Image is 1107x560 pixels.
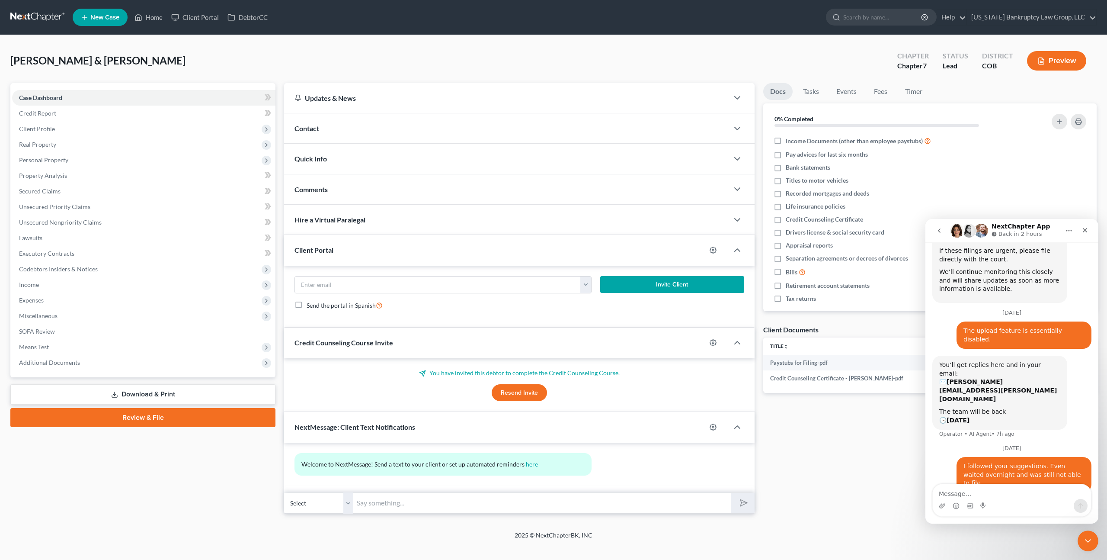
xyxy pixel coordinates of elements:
[925,219,1098,524] iframe: Intercom live chat
[294,369,744,377] p: You have invited this debtor to complete the Credit Counseling Course.
[307,531,800,547] div: 2025 © NextChapterBK, INC
[12,215,275,230] a: Unsecured Nonpriority Claims
[786,163,830,172] span: Bank statements
[763,370,974,386] td: Credit Counseling Certificate - [PERSON_NAME]-pdf
[600,276,744,293] button: Invite Client
[923,61,927,70] span: 7
[786,228,884,237] span: Drivers license & social security card
[10,384,275,405] a: Download & Print
[12,324,275,339] a: SOFA Review
[786,294,816,303] span: Tax returns
[19,296,44,304] span: Expenses
[19,156,68,164] span: Personal Property
[12,183,275,199] a: Secured Claims
[294,216,365,224] span: Hire a Virtual Paralegal
[786,281,870,290] span: Retirement account statements
[796,83,826,100] a: Tasks
[19,219,102,226] span: Unsecured Nonpriority Claims
[982,51,1013,61] div: District
[295,277,581,293] input: Enter email
[12,246,275,261] a: Executory Contracts
[12,199,275,215] a: Unsecured Priority Claims
[943,51,968,61] div: Status
[19,125,55,132] span: Client Profile
[294,423,415,431] span: NextMessage: Client Text Notifications
[786,150,868,159] span: Pay advices for last six months
[19,109,56,117] span: Credit Report
[10,54,186,67] span: [PERSON_NAME] & [PERSON_NAME]
[763,83,793,100] a: Docs
[492,384,547,402] button: Resend Invite
[967,10,1096,25] a: [US_STATE] Bankruptcy Law Group, LLC
[19,172,67,179] span: Property Analysis
[12,90,275,106] a: Case Dashboard
[786,202,845,211] span: Life insurance policies
[10,408,275,427] a: Review & File
[526,460,538,468] a: here
[982,61,1013,71] div: COB
[294,185,328,193] span: Comments
[19,281,39,288] span: Income
[786,215,863,224] span: Credit Counseling Certificate
[786,254,908,263] span: Separation agreements or decrees of divorces
[763,325,819,334] div: Client Documents
[937,10,966,25] a: Help
[19,343,49,351] span: Means Test
[307,302,376,309] span: Send the portal in Spanish
[19,250,74,257] span: Executory Contracts
[763,355,974,370] td: Paystubs for Filing-pdf
[867,83,895,100] a: Fees
[19,141,56,148] span: Real Property
[1078,531,1098,551] iframe: Intercom live chat
[12,106,275,121] a: Credit Report
[19,94,62,101] span: Case Dashboard
[19,187,61,195] span: Secured Claims
[130,10,167,25] a: Home
[19,265,98,273] span: Codebtors Insiders & Notices
[301,460,525,468] span: Welcome to NextMessage! Send a text to your client or set up automated reminders
[19,234,42,241] span: Lawsuits
[353,492,731,514] input: Say something...
[294,124,319,132] span: Contact
[784,344,789,349] i: unfold_more
[12,168,275,183] a: Property Analysis
[786,189,869,198] span: Recorded mortgages and deeds
[897,51,929,61] div: Chapter
[786,137,923,145] span: Income Documents (other than employee paystubs)
[786,176,848,185] span: Titles to motor vehicles
[943,61,968,71] div: Lead
[786,241,833,250] span: Appraisal reports
[167,10,223,25] a: Client Portal
[19,359,80,366] span: Additional Documents
[898,83,929,100] a: Timer
[90,14,119,21] span: New Case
